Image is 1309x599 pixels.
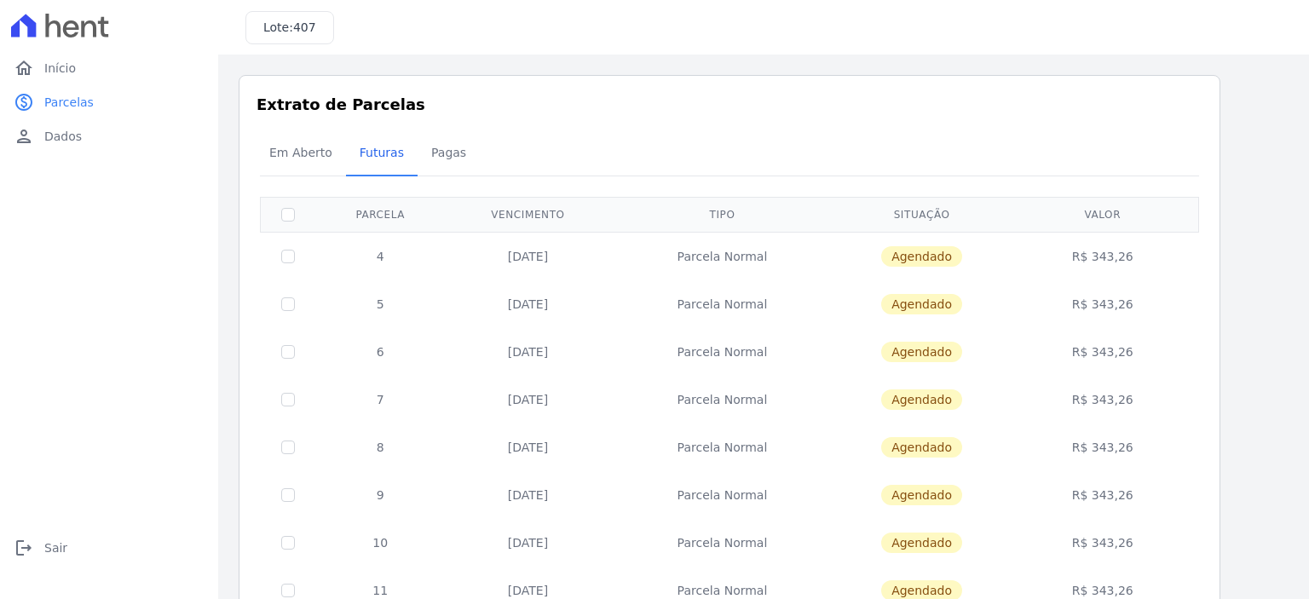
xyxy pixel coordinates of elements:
a: Futuras [346,132,418,176]
td: 8 [315,423,446,471]
span: Agendado [881,485,962,505]
a: paidParcelas [7,85,211,119]
td: R$ 343,26 [1010,280,1196,328]
td: R$ 343,26 [1010,519,1196,567]
td: Parcela Normal [610,232,833,280]
i: logout [14,538,34,558]
a: Pagas [418,132,480,176]
a: logoutSair [7,531,211,565]
td: 4 [315,232,446,280]
span: Agendado [881,246,962,267]
td: [DATE] [446,232,611,280]
a: personDados [7,119,211,153]
i: paid [14,92,34,112]
span: 407 [293,20,316,34]
th: Valor [1010,197,1196,232]
td: Parcela Normal [610,280,833,328]
td: Parcela Normal [610,328,833,376]
td: 10 [315,519,446,567]
td: [DATE] [446,519,611,567]
td: Parcela Normal [610,471,833,519]
a: Em Aberto [256,132,346,176]
span: Agendado [881,389,962,410]
td: [DATE] [446,471,611,519]
td: [DATE] [446,328,611,376]
i: person [14,126,34,147]
td: 9 [315,471,446,519]
span: Sair [44,539,67,556]
span: Início [44,60,76,77]
span: Agendado [881,342,962,362]
td: Parcela Normal [610,376,833,423]
td: R$ 343,26 [1010,232,1196,280]
th: Tipo [610,197,833,232]
i: home [14,58,34,78]
span: Dados [44,128,82,145]
span: Agendado [881,533,962,553]
span: Pagas [421,135,476,170]
h3: Lote: [263,19,316,37]
td: [DATE] [446,280,611,328]
span: Parcelas [44,94,94,111]
td: R$ 343,26 [1010,471,1196,519]
td: R$ 343,26 [1010,423,1196,471]
td: R$ 343,26 [1010,328,1196,376]
td: [DATE] [446,423,611,471]
span: Em Aberto [259,135,343,170]
th: Vencimento [446,197,611,232]
td: 6 [315,328,446,376]
th: Parcela [315,197,446,232]
span: Agendado [881,294,962,314]
span: Agendado [881,437,962,458]
td: Parcela Normal [610,519,833,567]
td: Parcela Normal [610,423,833,471]
h3: Extrato de Parcelas [257,93,1202,116]
a: homeInício [7,51,211,85]
td: [DATE] [446,376,611,423]
span: Futuras [349,135,414,170]
td: R$ 343,26 [1010,376,1196,423]
th: Situação [834,197,1010,232]
td: 5 [315,280,446,328]
td: 7 [315,376,446,423]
